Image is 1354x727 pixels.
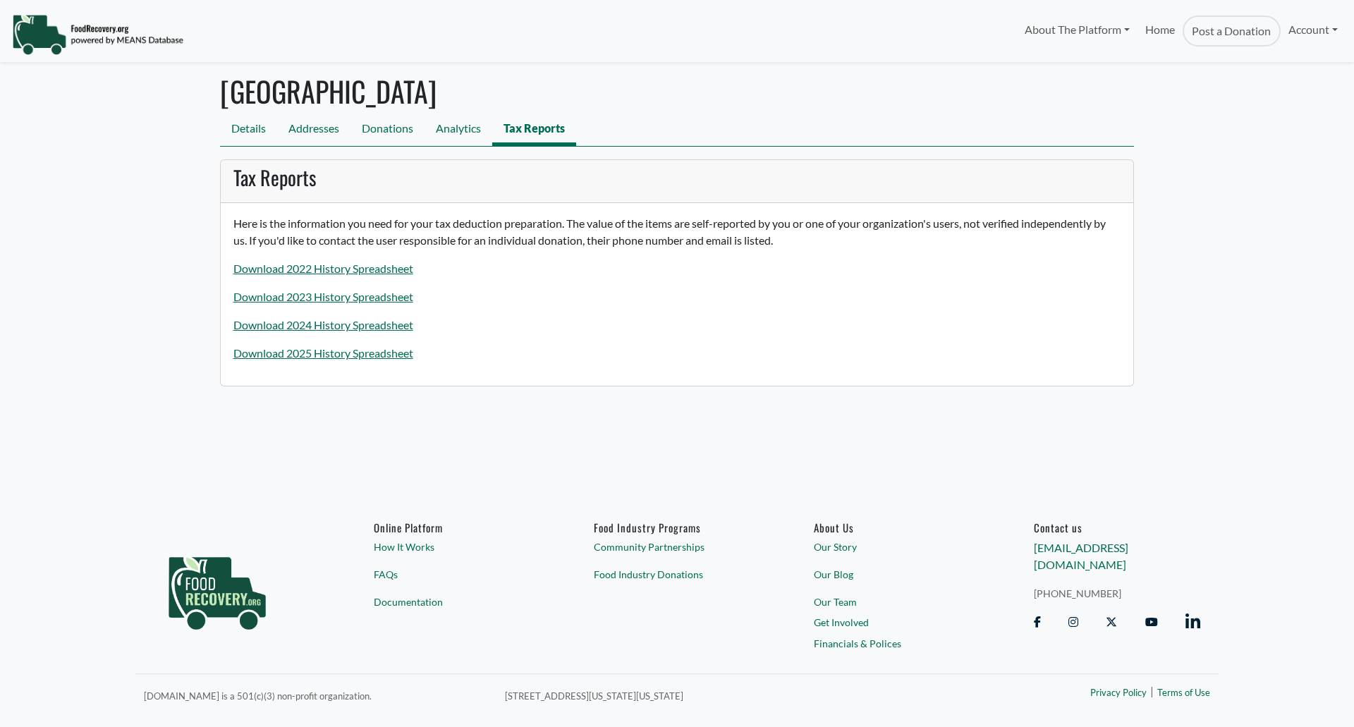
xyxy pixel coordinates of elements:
a: Our Team [814,594,980,609]
h6: Food Industry Programs [594,521,760,534]
a: Home [1138,16,1183,47]
span: | [1150,683,1154,700]
a: Download 2023 History Spreadsheet [233,290,413,303]
p: [DOMAIN_NAME] is a 501(c)(3) non-profit organization. [144,687,488,704]
a: [PHONE_NUMBER] [1034,586,1200,601]
a: About The Platform [1016,16,1137,44]
a: Post a Donation [1183,16,1280,47]
a: Download 2025 History Spreadsheet [233,346,413,360]
h6: Online Platform [374,521,540,534]
img: NavigationLogo_FoodRecovery-91c16205cd0af1ed486a0f1a7774a6544ea792ac00100771e7dd3ec7c0e58e41.png [12,13,183,56]
a: Details [220,114,277,146]
a: Account [1281,16,1346,44]
a: Financials & Polices [814,636,980,651]
p: Here is the information you need for your tax deduction preparation. The value of the items are s... [233,215,1121,249]
a: Our Blog [814,567,980,582]
a: Analytics [425,114,492,146]
a: FAQs [374,567,540,582]
a: Community Partnerships [594,540,760,555]
a: Tax Reports [492,114,576,146]
h1: [GEOGRAPHIC_DATA] [220,74,1134,108]
a: Get Involved [814,616,980,630]
p: [STREET_ADDRESS][US_STATE][US_STATE] [505,687,939,704]
a: Documentation [374,594,540,609]
h6: Contact us [1034,521,1200,534]
a: How It Works [374,540,540,555]
a: About Us [814,521,980,534]
a: Food Industry Donations [594,567,760,582]
a: Addresses [277,114,350,146]
a: Download 2024 History Spreadsheet [233,318,413,331]
a: Download 2022 History Spreadsheet [233,262,413,275]
a: Our Story [814,540,980,555]
img: food_recovery_green_logo-76242d7a27de7ed26b67be613a865d9c9037ba317089b267e0515145e5e51427.png [154,521,281,655]
a: [EMAIL_ADDRESS][DOMAIN_NAME] [1034,542,1128,572]
a: Donations [350,114,425,146]
a: Terms of Use [1157,687,1210,701]
a: Privacy Policy [1090,687,1147,701]
h3: Tax Reports [233,166,1121,190]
